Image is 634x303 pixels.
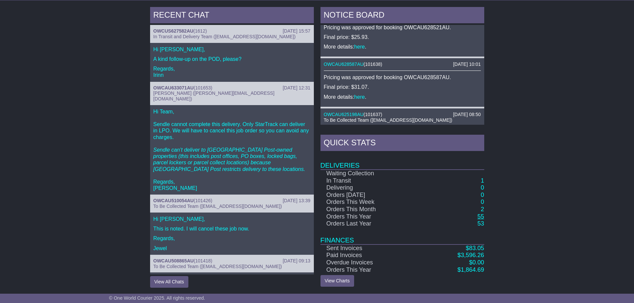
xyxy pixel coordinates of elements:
div: Quick Stats [320,135,484,153]
td: Paid Invoices [320,252,424,259]
span: 101637 [365,112,381,117]
span: 1612 [195,28,205,34]
td: Sent Invoices [320,244,424,252]
p: Pricing was approved for booking OWCAU628521AU. [324,24,481,31]
span: 101653 [195,85,211,90]
div: ( ) [153,28,311,34]
p: This is noted. I will cancel these job now. [153,226,311,232]
a: OWCAU628587AU [324,62,364,67]
div: ( ) [324,112,481,117]
div: [DATE] 12:31 [283,85,310,91]
td: Delivering [320,184,424,192]
a: 0 [481,199,484,205]
td: Orders This Year [320,266,424,274]
button: View All Chats [150,276,188,288]
div: ( ) [153,198,311,204]
td: Orders [DATE] [320,192,424,199]
p: Final price: $31.07. [324,84,481,90]
p: Regards, Irinn [153,66,311,78]
a: 0 [481,184,484,191]
p: Hi [PERSON_NAME], [153,216,311,222]
div: [DATE] 09:13 [283,258,310,264]
span: © One World Courier 2025. All rights reserved. [109,295,205,301]
p: More details: . [324,44,481,50]
a: OWCAU508865AU [153,258,194,263]
div: ( ) [324,62,481,67]
a: OWCUS627582AU [153,28,194,34]
td: Overdue Invoices [320,259,424,266]
span: To Be Collected Team ([EMAIL_ADDRESS][DOMAIN_NAME]) [153,204,282,209]
a: 1 [481,177,484,184]
td: Orders This Month [320,206,424,213]
a: $1,864.69 [457,266,484,273]
p: Regards, [153,235,311,241]
span: 101638 [365,62,381,67]
p: Hi [PERSON_NAME], [153,46,311,53]
div: [DATE] 15:57 [283,28,310,34]
a: 55 [477,213,484,220]
td: In Transit [320,177,424,185]
span: 3,596.26 [461,252,484,258]
p: A kind follow-up on the POD, please? [153,56,311,62]
p: Hi Team, Sendle cannot complete this delivery. Only StarTrack can deliver in LPO. We will have to... [153,108,311,191]
a: here [354,94,365,100]
td: Orders Last Year [320,220,424,227]
div: NOTICE BOARD [320,7,484,25]
td: Waiting Collection [320,170,424,177]
span: 101426 [195,198,211,203]
div: ( ) [153,258,311,264]
a: OWCAU625198AU [324,112,364,117]
p: Final price: $25.93. [324,34,481,40]
p: More details: . [324,94,481,100]
td: Orders This Year [320,213,424,221]
div: [DATE] 08:50 [453,112,481,117]
span: 101418 [195,258,211,263]
a: here [354,44,365,50]
a: $83.05 [466,245,484,251]
div: [DATE] 10:01 [453,62,481,67]
td: Finances [320,227,484,244]
a: View Charts [320,275,354,287]
a: OWCAU510054AU [153,198,194,203]
p: Jewel [153,245,311,251]
a: $0.00 [469,259,484,266]
a: 2 [481,206,484,213]
span: 0.00 [472,259,484,266]
div: [DATE] 13:39 [283,198,310,204]
span: To Be Collected Team ([EMAIL_ADDRESS][DOMAIN_NAME]) [153,264,282,269]
div: RECENT CHAT [150,7,314,25]
a: 53 [477,220,484,227]
span: 83.05 [469,245,484,251]
td: Deliveries [320,153,484,170]
span: [PERSON_NAME] ([PERSON_NAME][EMAIL_ADDRESS][DOMAIN_NAME]) [153,90,275,101]
a: 0 [481,192,484,198]
a: $3,596.26 [457,252,484,258]
a: OWCAU633071AU [153,85,194,90]
p: Pricing was approved for booking OWCAU628587AU. [324,74,481,80]
span: In Transit and Delivery Team ([EMAIL_ADDRESS][DOMAIN_NAME]) [153,34,296,39]
span: 1,864.69 [461,266,484,273]
span: To Be Collected Team ([EMAIL_ADDRESS][DOMAIN_NAME]) [324,117,452,123]
td: Orders This Week [320,199,424,206]
div: ( ) [153,85,311,91]
em: Sendle can’t deliver to [GEOGRAPHIC_DATA] Post-owned properties (this includes post offices, PO b... [153,147,305,172]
